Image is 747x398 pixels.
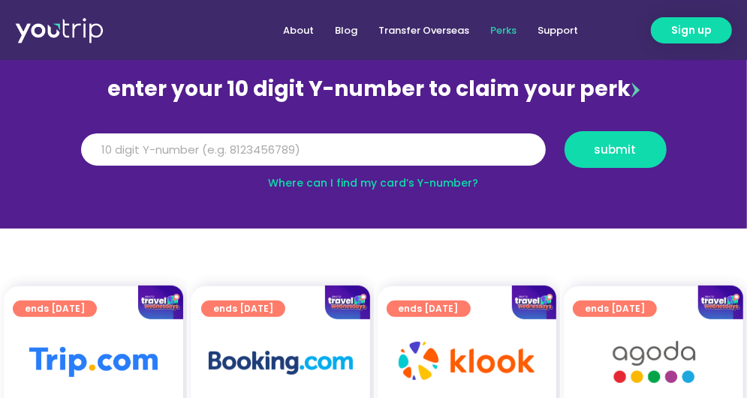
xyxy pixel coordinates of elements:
[671,22,712,38] span: Sign up
[269,175,479,190] a: Where can I find my card’s Y-number?
[565,131,667,168] button: submit
[81,133,546,166] input: 10 digit Y-number (e.g. 8123456789)
[324,16,368,44] a: Blog
[368,16,480,44] a: Transfer Overseas
[81,131,667,179] form: Y Number
[527,16,589,44] a: Support
[651,17,732,43] a: Sign up
[480,16,527,44] a: Perks
[158,16,589,44] nav: Menu
[273,16,324,44] a: About
[595,144,637,155] span: submit
[74,70,674,109] div: enter your 10 digit Y-number to claim your perk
